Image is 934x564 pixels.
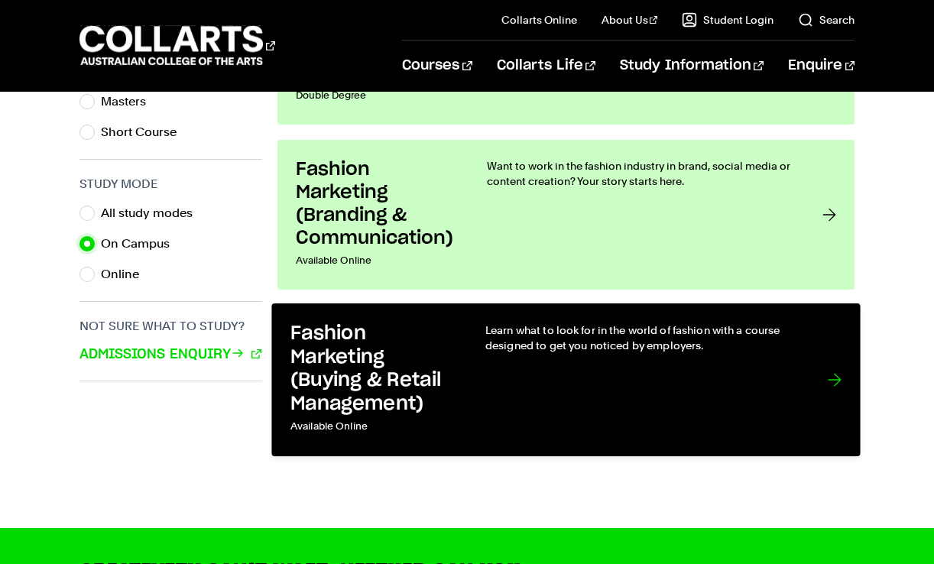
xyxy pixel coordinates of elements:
div: Go to homepage [79,24,275,67]
h3: Not sure what to study? [79,317,262,335]
a: Student Login [682,12,773,28]
p: Available Online [290,416,454,438]
a: Admissions Enquiry [79,345,261,365]
label: Masters [101,91,158,112]
a: About Us [602,12,658,28]
a: Study Information [620,41,764,91]
p: Available Online [296,250,456,271]
a: Fashion Marketing (Branding & Communication) Available Online Want to work in the fashion industr... [277,140,855,290]
h3: Study Mode [79,175,262,193]
a: Search [798,12,855,28]
p: Learn what to look for in the world of fashion with a course designed to get you noticed by emplo... [485,322,796,353]
a: Collarts Life [497,41,595,91]
p: Double Degree [296,85,456,106]
label: Online [101,264,151,285]
label: Short Course [101,122,189,143]
p: Want to work in the fashion industry in brand, social media or content creation? Your story start... [487,158,792,189]
h3: Fashion Marketing (Buying & Retail Management) [290,322,454,415]
label: On Campus [101,233,182,254]
a: Fashion Marketing (Buying & Retail Management) Available Online Learn what to look for in the wor... [271,303,860,456]
a: Enquire [788,41,855,91]
a: Courses [402,41,472,91]
a: Collarts Online [501,12,577,28]
h3: Fashion Marketing (Branding & Communication) [296,158,456,250]
label: All study modes [101,203,205,224]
